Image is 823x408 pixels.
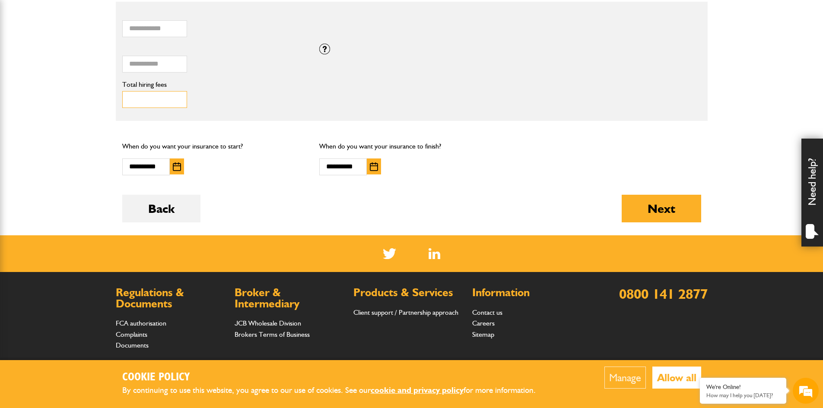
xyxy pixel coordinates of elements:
div: Chat with us now [45,48,145,60]
button: Next [622,195,701,222]
input: Enter your phone number [11,131,158,150]
img: Linked In [429,248,440,259]
a: JCB Wholesale Division [235,319,301,327]
a: Contact us [472,308,502,316]
a: Brokers Terms of Business [235,330,310,338]
img: Choose date [370,162,378,171]
a: cookie and privacy policy [371,385,464,395]
h2: Information [472,287,582,298]
img: Twitter [383,248,396,259]
a: Documents [116,341,149,349]
h2: Cookie Policy [122,371,550,384]
input: Enter your last name [11,80,158,99]
button: Allow all [652,367,701,389]
p: By continuing to use this website, you agree to our use of cookies. See our for more information. [122,384,550,397]
p: How may I help you today? [706,392,780,399]
input: Enter your email address [11,105,158,124]
img: d_20077148190_company_1631870298795_20077148190 [15,48,36,60]
p: When do you want your insurance to start? [122,141,307,152]
h2: Products & Services [353,287,464,298]
button: Manage [604,367,646,389]
img: Choose date [173,162,181,171]
em: Start Chat [118,266,157,278]
div: We're Online! [706,383,780,391]
a: 0800 141 2877 [619,285,708,302]
div: Minimize live chat window [142,4,162,25]
a: Complaints [116,330,147,338]
h2: Regulations & Documents [116,287,226,309]
p: When do you want your insurance to finish? [319,141,504,152]
a: Client support / Partnership approach [353,308,458,316]
a: LinkedIn [429,248,440,259]
a: Careers [472,319,495,327]
label: Total hiring fees [122,81,307,88]
textarea: Type your message and hit 'Enter' [11,156,158,259]
a: Sitemap [472,330,494,338]
a: FCA authorisation [116,319,166,327]
button: Back [122,195,200,222]
div: Need help? [801,139,823,247]
h2: Broker & Intermediary [235,287,345,309]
